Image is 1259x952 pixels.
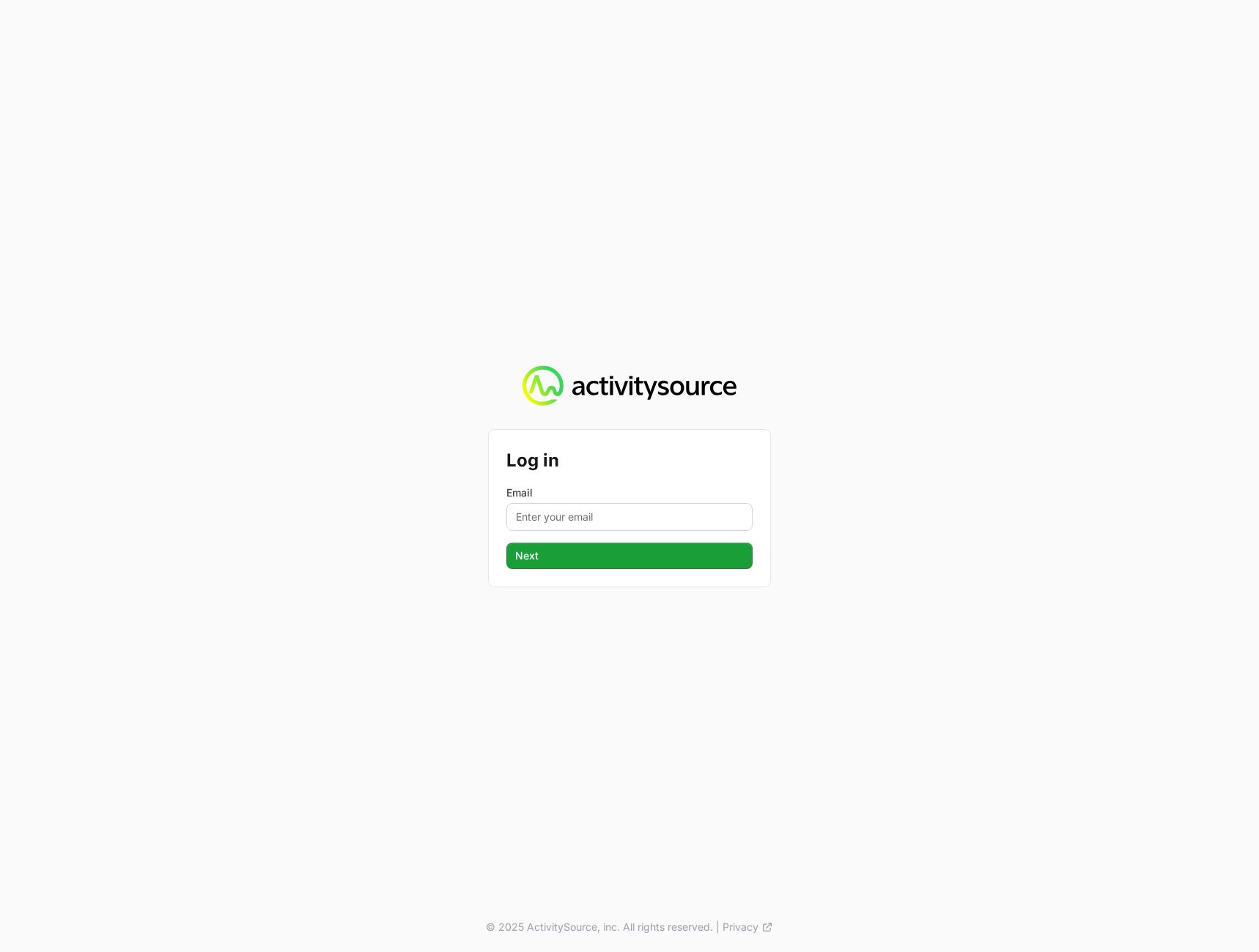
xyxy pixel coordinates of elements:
[523,365,736,406] img: Activity Source
[506,447,753,474] h2: Log in
[506,503,753,531] input: Enter your email
[506,486,753,500] label: Email
[515,547,744,565] span: Next
[716,920,720,934] span: |
[723,920,773,934] a: Privacy
[486,920,713,934] p: © 2025 ActivitySource, inc. All rights reserved.
[506,543,753,569] button: Next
